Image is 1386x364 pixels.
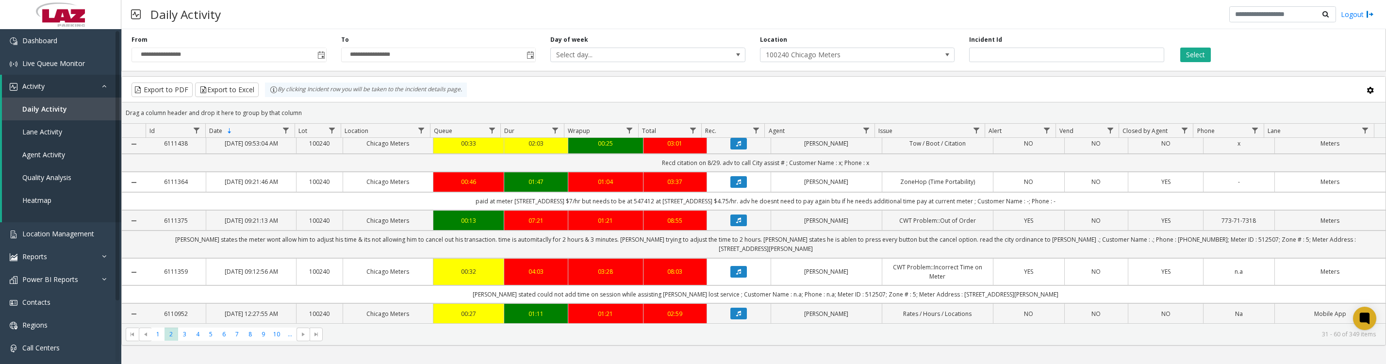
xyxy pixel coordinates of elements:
[212,309,290,318] a: [DATE] 12:27:55 AM
[888,177,987,186] a: ZoneHop (Time Portability)
[439,267,498,276] a: 00:32
[349,267,427,276] a: Chicago Meters
[22,252,47,261] span: Reports
[302,139,337,148] a: 100240
[1134,267,1197,276] a: YES
[510,267,562,276] a: 04:03
[439,216,498,225] a: 00:13
[504,127,514,135] span: Dur
[439,139,498,148] a: 00:33
[1071,309,1122,318] a: NO
[649,216,701,225] div: 08:55
[244,328,257,341] span: Page 8
[1091,267,1101,276] span: NO
[122,140,146,148] a: Collapse Details
[279,124,292,137] a: Date Filter Menu
[623,124,636,137] a: Wrapup Filter Menu
[212,216,290,225] a: [DATE] 09:21:13 AM
[302,309,337,318] a: 100240
[1281,139,1380,148] a: Meters
[510,309,562,318] a: 01:11
[22,82,45,91] span: Activity
[146,231,1386,258] td: [PERSON_NAME] states the meter wont allow him to adjust his time & its not allowing him to cancel...
[298,127,307,135] span: Lot
[22,104,67,114] span: Daily Activity
[969,35,1002,44] label: Incident Id
[510,216,562,225] div: 07:21
[231,328,244,341] span: Page 7
[22,127,62,136] span: Lane Activity
[1359,124,1372,137] a: Lane Filter Menu
[1059,127,1073,135] span: Vend
[122,179,146,186] a: Collapse Details
[152,177,200,186] a: 6111364
[122,268,146,276] a: Collapse Details
[10,231,17,238] img: 'icon'
[1249,124,1262,137] a: Phone Filter Menu
[22,229,94,238] span: Location Management
[1281,267,1380,276] a: Meters
[1209,177,1269,186] a: -
[131,2,141,26] img: pageIcon
[649,139,701,148] a: 03:01
[888,139,987,148] a: Tow / Boot / Citation
[888,263,987,281] a: CWT Problem::Incorrect Time on Meter
[302,216,337,225] a: 100240
[1091,216,1101,225] span: NO
[551,48,706,62] span: Select day...
[297,328,310,341] span: Go to the next page
[548,124,561,137] a: Dur Filter Menu
[414,124,428,137] a: Location Filter Menu
[195,83,259,97] button: Export to Excel
[1268,127,1281,135] span: Lane
[1281,216,1380,225] a: Meters
[299,331,307,338] span: Go to the next page
[257,328,270,341] span: Page 9
[999,216,1058,225] a: YES
[165,328,178,341] span: Page 2
[132,83,193,97] button: Export to PDF
[190,124,203,137] a: Id Filter Menu
[574,177,637,186] div: 01:04
[129,331,136,338] span: Go to the first page
[1180,48,1211,62] button: Select
[434,127,452,135] span: Queue
[574,139,637,148] a: 00:25
[341,35,349,44] label: To
[1209,216,1269,225] a: 773-71-7318
[310,328,323,341] span: Go to the last page
[574,309,637,318] a: 01:21
[126,328,139,341] span: Go to the first page
[1122,127,1168,135] span: Closed by Agent
[1341,9,1374,19] a: Logout
[989,127,1002,135] span: Alert
[1071,139,1122,148] a: NO
[209,127,222,135] span: Date
[1281,177,1380,186] a: Meters
[22,173,71,182] span: Quality Analysis
[1161,139,1171,148] span: NO
[313,331,320,338] span: Go to the last page
[777,177,876,186] a: [PERSON_NAME]
[152,139,200,148] a: 6111438
[270,86,278,94] img: infoIcon.svg
[510,177,562,186] a: 01:47
[1134,177,1197,186] a: YES
[265,83,467,97] div: By clicking Incident row you will be taken to the incident details page.
[10,299,17,307] img: 'icon'
[2,166,121,189] a: Quality Analysis
[439,177,498,186] a: 00:46
[769,127,785,135] span: Agent
[1161,267,1171,276] span: YES
[1091,178,1101,186] span: NO
[1134,216,1197,225] a: YES
[439,309,498,318] a: 00:27
[686,124,699,137] a: Total Filter Menu
[152,267,200,276] a: 6111359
